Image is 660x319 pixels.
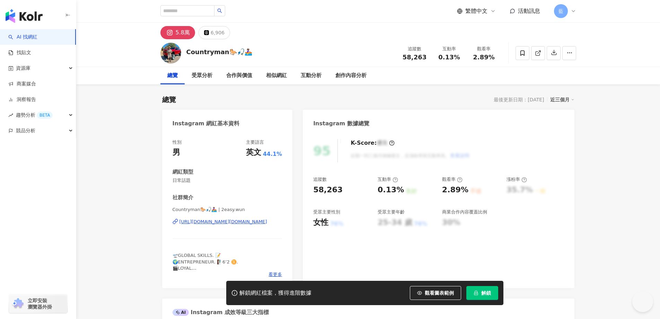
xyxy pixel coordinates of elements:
span: 58,263 [403,53,426,61]
button: 5.8萬 [160,26,195,39]
div: 相似網紅 [266,72,287,80]
span: rise [8,113,13,118]
div: 社群簡介 [173,194,193,201]
div: 總覽 [162,95,176,104]
div: 受眾主要性別 [313,209,340,215]
div: AI [173,309,189,316]
img: logo [6,9,43,23]
span: 44.1% [263,150,282,158]
span: 看更多 [269,271,282,278]
div: K-Score : [351,139,395,147]
div: Countryman🐎🎣🚣🏽‍♀️ [186,48,252,56]
div: 2.89% [442,185,468,195]
div: 受眾主要年齡 [378,209,405,215]
div: 男 [173,147,180,158]
span: 繁體中文 [465,7,487,15]
div: 互動率 [378,176,398,183]
div: 觀看率 [471,45,497,52]
span: 藍 [558,7,563,15]
div: 女性 [313,217,328,228]
div: Instagram 成效等級三大指標 [173,309,269,316]
div: Instagram 數據總覽 [313,120,369,127]
div: 網紅類型 [173,168,193,176]
div: 6,906 [211,28,225,37]
div: 58,263 [313,185,343,195]
a: 洞察報告 [8,96,36,103]
div: 解鎖網紅檔案，獲得進階數據 [239,289,311,297]
span: search [217,8,222,13]
div: BETA [37,112,53,119]
img: chrome extension [11,298,25,309]
div: 總覽 [167,72,178,80]
span: 解鎖 [481,290,491,296]
div: 互動率 [436,45,463,52]
button: 解鎖 [466,286,498,300]
div: 受眾分析 [192,72,212,80]
button: 觀看圖表範例 [410,286,461,300]
span: 競品分析 [16,123,35,138]
span: 趨勢分析 [16,107,53,123]
div: 追蹤數 [313,176,327,183]
div: 追蹤數 [402,45,428,52]
div: 性別 [173,139,182,145]
span: 立即安裝 瀏覽器外掛 [28,297,52,310]
div: 英文 [246,147,261,158]
span: lock [474,291,478,295]
span: 🛫GLOBAL SKILLS. 📝 🌍ENTREPRENEUR. 🧗🏽‍♂️6’2 ♊️. 🎬LOYAL 🛠JACK OF ALL TRADES 🥇. 🏌🏽 [173,253,239,277]
span: Countryman🐎🎣🚣🏽‍♀️ | 2easy.wun [173,207,282,213]
div: 0.13% [378,185,404,195]
div: 5.8萬 [176,28,190,37]
div: 主要語言 [246,139,264,145]
span: 觀看圖表範例 [425,290,454,296]
span: 2.89% [473,54,494,61]
span: 資源庫 [16,60,30,76]
div: 商業合作內容覆蓋比例 [442,209,487,215]
span: 日常話題 [173,177,282,184]
a: 找貼文 [8,49,31,56]
a: chrome extension立即安裝 瀏覽器外掛 [9,294,67,313]
button: 6,906 [199,26,230,39]
div: 最後更新日期：[DATE] [494,97,544,102]
div: 觀看率 [442,176,463,183]
div: 漲粉率 [507,176,527,183]
div: 創作內容分析 [335,72,367,80]
img: KOL Avatar [160,43,181,64]
span: 0.13% [438,54,460,61]
span: 活動訊息 [518,8,540,14]
div: [URL][DOMAIN_NAME][DOMAIN_NAME] [179,219,267,225]
div: 合作與價值 [226,72,252,80]
div: Instagram 網紅基本資料 [173,120,240,127]
div: 互動分析 [301,72,322,80]
div: 近三個月 [550,95,574,104]
a: 商案媒合 [8,81,36,87]
a: searchAI 找網紅 [8,34,37,41]
a: [URL][DOMAIN_NAME][DOMAIN_NAME] [173,219,282,225]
